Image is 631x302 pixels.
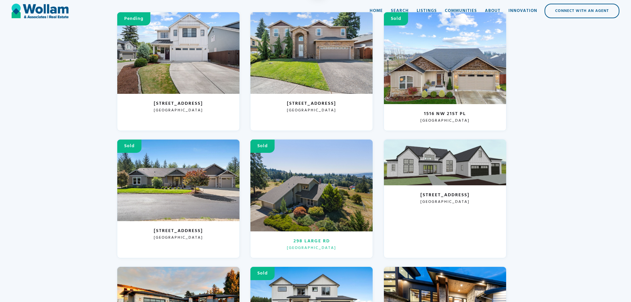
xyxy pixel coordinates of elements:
[485,8,500,14] div: About
[445,8,477,14] div: Communities
[366,1,387,21] a: Home
[293,238,330,245] h3: 298 Large Rd
[12,1,69,21] a: home
[117,12,240,131] a: Pending[STREET_ADDRESS][GEOGRAPHIC_DATA]
[545,4,619,18] a: Connect with an Agent
[154,108,203,113] h3: [GEOGRAPHIC_DATA]
[154,228,203,234] h3: [STREET_ADDRESS]
[287,246,336,250] h3: [GEOGRAPHIC_DATA]
[250,139,373,258] a: Sold298 Large Rd[GEOGRAPHIC_DATA]
[287,108,336,113] h3: [GEOGRAPHIC_DATA]
[441,1,481,21] a: Communities
[250,12,373,131] a: [STREET_ADDRESS][GEOGRAPHIC_DATA]
[384,139,506,258] a: [STREET_ADDRESS][GEOGRAPHIC_DATA]
[287,100,336,107] h3: [STREET_ADDRESS]
[481,1,504,21] a: About
[387,1,413,21] a: Search
[154,100,203,107] h3: [STREET_ADDRESS]
[424,111,466,117] h3: 1516 NW 21st Pl
[508,8,537,14] div: Innovation
[420,192,470,199] h3: [STREET_ADDRESS]
[420,200,470,204] h3: [GEOGRAPHIC_DATA]
[370,8,383,14] div: Home
[391,8,409,14] div: Search
[545,4,619,18] div: Connect with an Agent
[413,1,441,21] a: Listings
[504,1,541,21] a: Innovation
[420,118,470,123] h3: [GEOGRAPHIC_DATA]
[417,8,437,14] div: Listings
[117,139,240,258] a: Sold[STREET_ADDRESS][GEOGRAPHIC_DATA]
[384,12,506,131] a: Sold1516 NW 21st Pl[GEOGRAPHIC_DATA]
[154,235,203,240] h3: [GEOGRAPHIC_DATA]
